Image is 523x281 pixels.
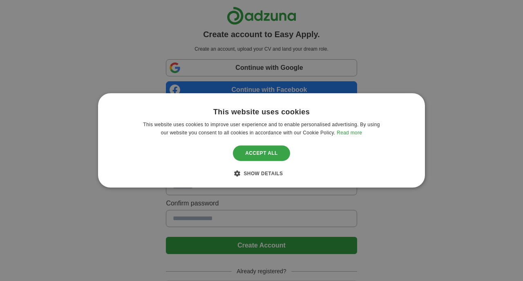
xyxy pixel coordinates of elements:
div: This website uses cookies [213,107,310,117]
span: This website uses cookies to improve user experience and to enable personalised advertising. By u... [143,122,380,136]
a: Read more, opens a new window [337,130,362,136]
div: Show details [240,169,283,178]
div: Accept all [233,145,290,161]
div: Cookie consent dialog [98,93,425,187]
span: Show details [244,171,283,177]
